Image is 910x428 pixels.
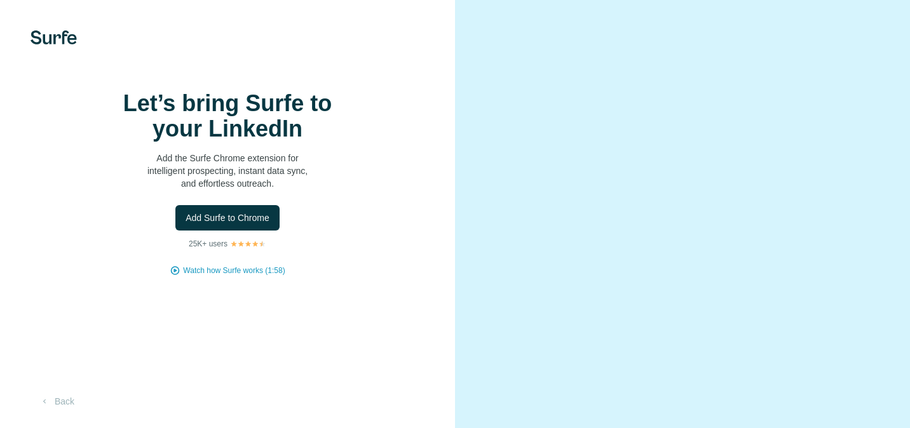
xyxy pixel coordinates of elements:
img: Surfe's logo [31,30,77,44]
button: Add Surfe to Chrome [175,205,280,231]
h1: Let’s bring Surfe to your LinkedIn [100,91,355,142]
span: Add Surfe to Chrome [186,211,269,224]
button: Watch how Surfe works (1:58) [183,265,285,276]
button: Back [31,390,83,413]
p: Add the Surfe Chrome extension for intelligent prospecting, instant data sync, and effortless out... [100,152,355,190]
p: 25K+ users [189,238,227,250]
img: Rating Stars [230,240,266,248]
